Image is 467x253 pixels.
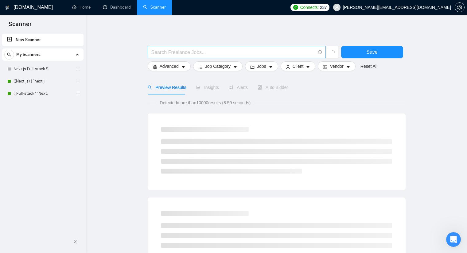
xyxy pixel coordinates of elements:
[153,65,157,69] span: setting
[446,232,461,247] iframe: Intercom live chat
[245,61,278,71] button: folderJobscaret-down
[2,34,84,46] li: New Scanner
[229,85,248,90] span: Alerts
[7,34,79,46] a: New Scanner
[14,75,72,87] a: ((Next.js) | "next j
[2,48,84,100] li: My Scanners
[103,5,131,10] a: dashboardDashboard
[306,65,310,69] span: caret-down
[281,61,316,71] button: userClientcaret-down
[151,48,315,56] input: Search Freelance Jobs...
[143,5,166,10] a: searchScanner
[205,63,231,70] span: Job Category
[76,79,80,84] span: holder
[341,46,403,58] button: Save
[4,50,14,59] button: search
[250,65,255,69] span: folder
[346,65,350,69] span: caret-down
[293,5,298,10] img: upwork-logo.png
[5,3,10,13] img: logo
[323,65,327,69] span: idcard
[76,67,80,71] span: holder
[4,20,37,33] span: Scanner
[181,65,185,69] span: caret-down
[148,85,152,90] span: search
[14,87,72,100] a: ("Full-stack" "Next.
[148,61,191,71] button: settingAdvancedcaret-down
[329,50,335,56] span: loading
[360,63,377,70] a: Reset All
[455,5,465,10] a: setting
[318,61,355,71] button: idcardVendorcaret-down
[293,63,304,70] span: Client
[300,4,319,11] span: Connects:
[257,63,266,70] span: Jobs
[5,52,14,57] span: search
[14,63,72,75] a: Next.js Full-stack S
[455,2,465,12] button: setting
[155,99,255,106] span: Detected more than 10000 results (8.59 seconds)
[258,85,288,90] span: Auto Bidder
[320,4,327,11] span: 237
[196,85,219,90] span: Insights
[76,91,80,96] span: holder
[196,85,200,90] span: area-chart
[335,5,339,10] span: user
[286,65,290,69] span: user
[198,65,203,69] span: bars
[229,85,233,90] span: notification
[160,63,179,70] span: Advanced
[269,65,273,69] span: caret-down
[72,5,91,10] a: homeHome
[193,61,243,71] button: barsJob Categorycaret-down
[73,239,79,245] span: double-left
[258,85,262,90] span: robot
[366,48,377,56] span: Save
[16,48,41,61] span: My Scanners
[318,50,322,54] span: info-circle
[148,85,186,90] span: Preview Results
[330,63,343,70] span: Vendor
[233,65,237,69] span: caret-down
